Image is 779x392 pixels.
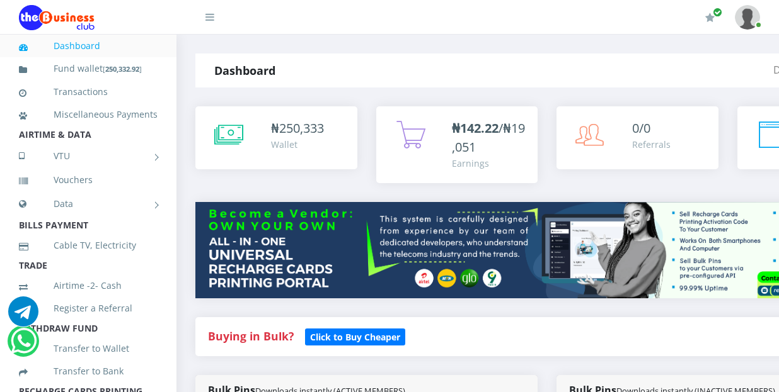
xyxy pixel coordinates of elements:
[19,31,158,60] a: Dashboard
[632,138,671,151] div: Referrals
[105,64,139,74] b: 250,332.92
[19,140,158,172] a: VTU
[19,5,95,30] img: Logo
[735,5,760,30] img: User
[19,294,158,323] a: Register a Referral
[271,138,324,151] div: Wallet
[705,13,715,23] i: Renew/Upgrade Subscription
[19,271,158,300] a: Airtime -2- Cash
[19,77,158,106] a: Transactions
[19,357,158,386] a: Transfer to Bank
[310,331,400,343] b: Click to Buy Cheaper
[19,334,158,363] a: Transfer to Wallet
[632,120,650,137] span: 0/0
[19,165,158,194] a: Vouchers
[195,106,357,169] a: ₦250,333 Wallet
[103,64,142,74] small: [ ]
[214,63,275,78] strong: Dashboard
[11,335,37,356] a: Chat for support
[376,106,538,183] a: ₦142.22/₦19,051 Earnings
[208,328,294,344] strong: Buying in Bulk?
[19,231,158,260] a: Cable TV, Electricity
[19,188,158,220] a: Data
[452,157,526,170] div: Earnings
[305,328,405,344] a: Click to Buy Cheaper
[19,54,158,84] a: Fund wallet[250,332.92]
[19,100,158,129] a: Miscellaneous Payments
[557,106,718,169] a: 0/0 Referrals
[452,120,499,137] b: ₦142.22
[452,120,525,155] span: /₦19,051
[279,120,324,137] span: 250,333
[271,119,324,138] div: ₦
[713,8,722,17] span: Renew/Upgrade Subscription
[8,306,38,327] a: Chat for support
